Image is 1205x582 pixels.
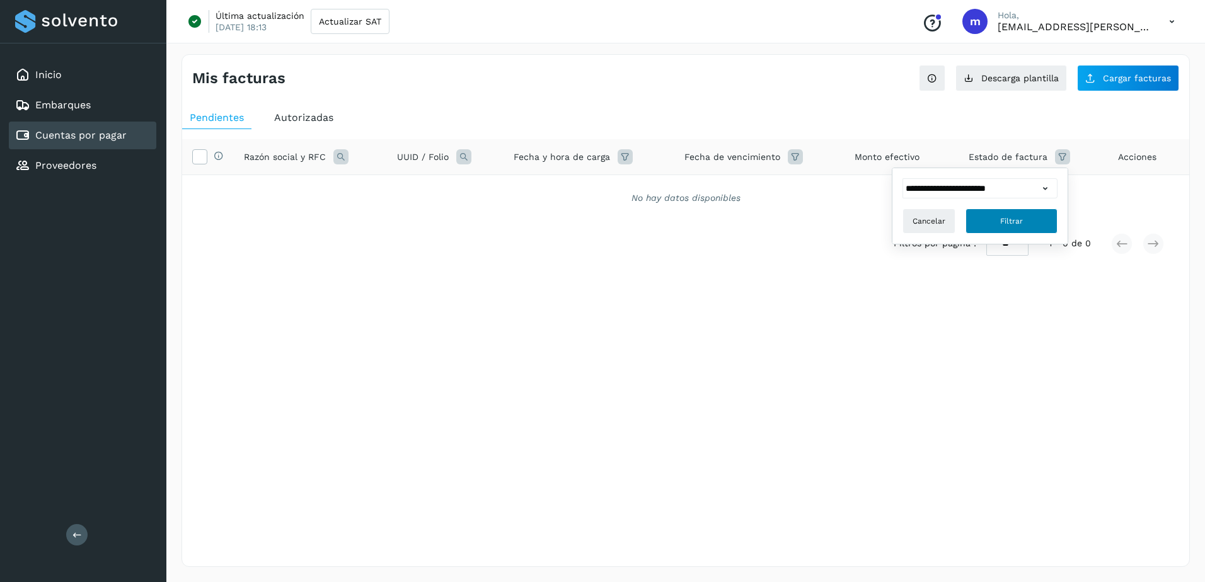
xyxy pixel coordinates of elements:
div: No hay datos disponibles [199,191,1173,205]
div: Inicio [9,61,156,89]
span: Razón social y RFC [244,151,326,164]
div: Cuentas por pagar [9,122,156,149]
span: Estado de factura [969,151,1047,164]
a: Cuentas por pagar [35,129,127,141]
p: mlozano@joffroy.com [998,21,1149,33]
button: Descarga plantilla [955,65,1067,91]
span: Descarga plantilla [981,74,1059,83]
span: 1 - 0 de 0 [1049,237,1091,250]
span: Autorizadas [274,111,333,123]
span: Monto efectivo [855,151,920,164]
span: Fecha y hora de carga [514,151,610,164]
span: UUID / Folio [397,151,449,164]
div: Proveedores [9,152,156,180]
span: Pendientes [190,111,244,123]
h4: Mis facturas [192,69,285,88]
a: Inicio [35,69,62,81]
span: Cargar facturas [1103,74,1171,83]
p: [DATE] 18:13 [216,21,267,33]
a: Embarques [35,99,91,111]
button: Cargar facturas [1077,65,1179,91]
span: Acciones [1118,151,1156,164]
span: Actualizar SAT [319,17,381,26]
p: Última actualización [216,10,304,21]
button: Actualizar SAT [311,9,389,34]
span: Fecha de vencimiento [684,151,780,164]
div: Embarques [9,91,156,119]
p: Hola, [998,10,1149,21]
a: Proveedores [35,159,96,171]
